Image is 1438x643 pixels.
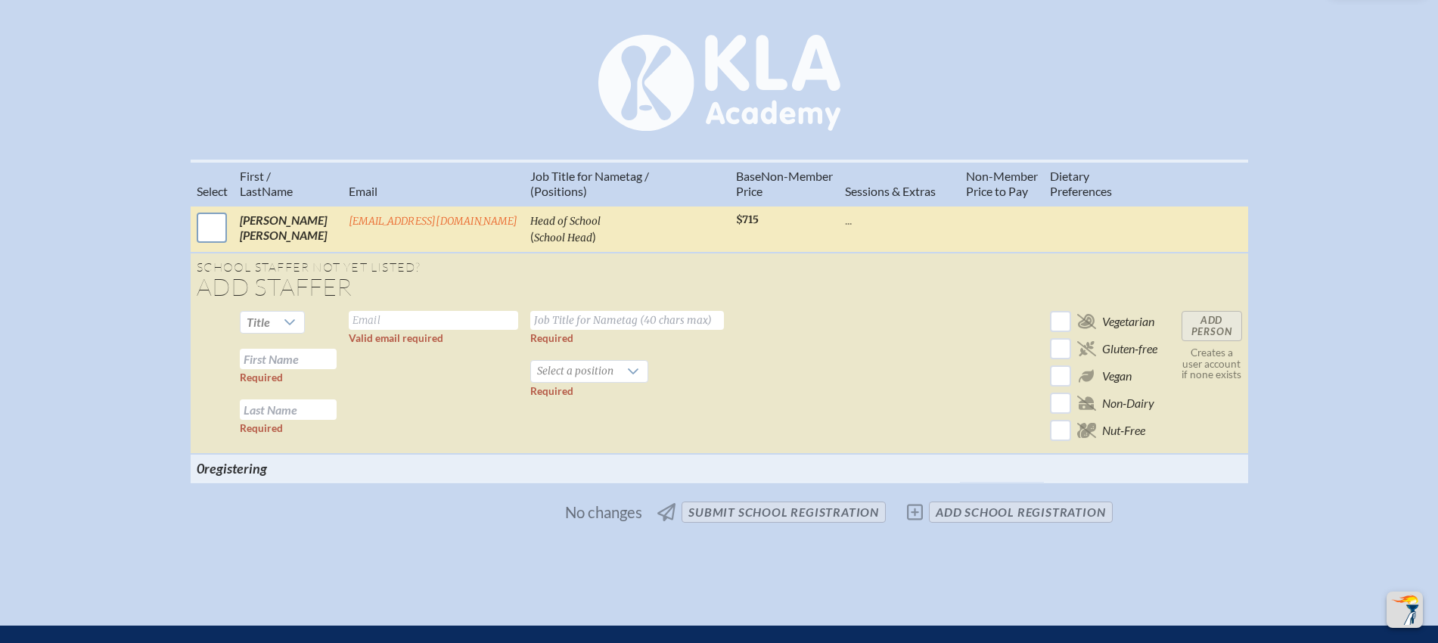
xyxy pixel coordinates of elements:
[960,161,1044,206] th: Member Price to Pay
[240,371,283,384] label: Required
[240,184,262,198] span: Last
[191,454,343,483] th: 0
[247,315,270,329] span: Title
[241,312,276,333] span: Title
[822,169,833,183] span: er
[761,169,788,183] span: Non-
[1390,595,1420,625] img: To the top
[598,35,840,132] img: KLA Academy
[240,422,283,434] label: Required
[1044,161,1163,206] th: Diet
[1102,396,1154,411] span: Non-Dairy
[1102,314,1154,329] span: Vegetarian
[845,213,954,228] p: ...
[736,184,762,198] span: Price
[197,184,228,198] span: Select
[736,213,759,226] span: $715
[530,385,573,397] label: Required
[530,215,601,228] span: Head of School
[1387,592,1423,628] button: Scroll Top
[966,169,993,183] span: Non-
[530,229,534,244] span: (
[736,169,761,183] span: Base
[240,399,337,420] input: Last Name
[349,215,518,228] a: [EMAIL_ADDRESS][DOMAIN_NAME]
[531,361,620,382] span: Select a position
[730,161,839,206] th: Memb
[839,161,960,206] th: Sessions & Extras
[592,229,596,244] span: )
[349,332,443,344] label: Valid email required
[534,231,592,244] span: School Head
[343,161,524,206] th: Email
[1102,368,1132,384] span: Vegan
[240,169,271,183] span: First /
[530,332,573,344] label: Required
[1050,169,1112,198] span: ary Preferences
[530,311,724,330] input: Job Title for Nametag (40 chars max)
[240,349,337,369] input: First Name
[204,460,267,477] span: registering
[524,161,730,206] th: Job Title for Nametag / (Positions)
[1102,341,1157,356] span: Gluten-free
[1182,347,1242,381] p: Creates a user account if none exists
[565,504,642,520] span: No changes
[234,206,343,253] td: [PERSON_NAME] [PERSON_NAME]
[1102,423,1145,438] span: Nut-Free
[234,161,343,206] th: Name
[349,311,518,330] input: Email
